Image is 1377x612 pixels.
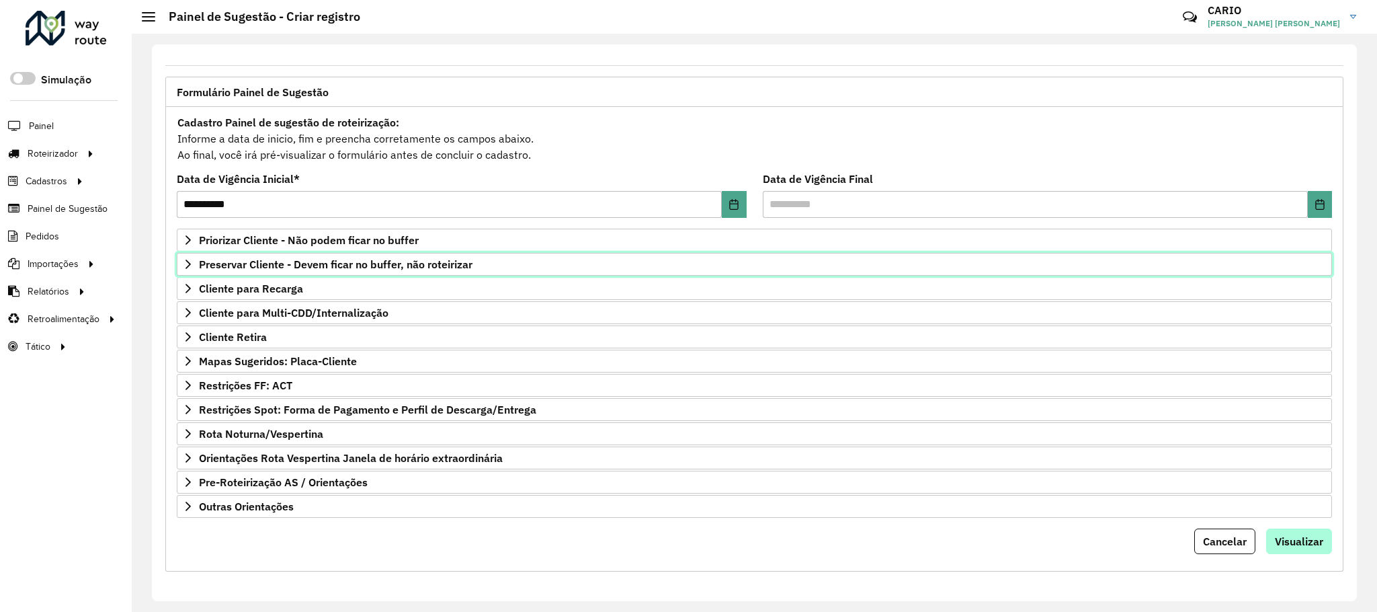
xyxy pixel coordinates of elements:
a: Rota Noturna/Vespertina [177,422,1332,445]
label: Data de Vigência Final [763,171,873,187]
span: Pre-Roteirização AS / Orientações [199,477,368,488]
span: Restrições FF: ACT [199,380,292,391]
span: Mapas Sugeridos: Placa-Cliente [199,356,357,367]
label: Simulação [41,72,91,88]
span: Orientações Rota Vespertina Janela de horário extraordinária [199,453,503,463]
span: Importações [28,257,79,271]
a: Restrições FF: ACT [177,374,1332,397]
button: Visualizar [1266,529,1332,554]
span: Restrições Spot: Forma de Pagamento e Perfil de Descarga/Entrega [199,404,536,415]
a: Cliente para Multi-CDD/Internalização [177,301,1332,324]
span: Cliente para Recarga [199,283,303,294]
a: Contato Rápido [1175,3,1204,32]
a: Pre-Roteirização AS / Orientações [177,471,1332,494]
label: Data de Vigência Inicial [177,171,300,187]
span: Pedidos [26,229,59,243]
button: Choose Date [722,191,746,218]
span: Cliente para Multi-CDD/Internalização [199,307,388,318]
span: Cliente Retira [199,332,267,342]
a: Restrições Spot: Forma de Pagamento e Perfil de Descarga/Entrega [177,398,1332,421]
span: Outras Orientações [199,501,294,512]
span: Formulário Painel de Sugestão [177,87,329,98]
a: Preservar Cliente - Devem ficar no buffer, não roteirizar [177,253,1332,276]
h2: Painel de Sugestão - Criar registro [155,9,360,24]
span: Painel de Sugestão [28,202,108,216]
a: Outras Orientações [177,495,1332,518]
a: Priorizar Cliente - Não podem ficar no buffer [177,229,1332,252]
span: Painel [29,119,54,133]
a: Cliente Retira [177,326,1332,348]
a: Cliente para Recarga [177,277,1332,300]
span: Visualizar [1275,535,1323,548]
span: Cancelar [1203,535,1247,548]
span: Preservar Cliente - Devem ficar no buffer, não roteirizar [199,259,472,270]
span: Tático [26,340,50,354]
button: Choose Date [1308,191,1332,218]
a: Mapas Sugeridos: Placa-Cliente [177,350,1332,373]
span: Roteirizador [28,147,78,161]
h3: CARIO [1208,4,1340,17]
strong: Cadastro Painel de sugestão de roteirização: [177,116,399,129]
a: Orientações Rota Vespertina Janela de horário extraordinária [177,447,1332,469]
span: [PERSON_NAME] [PERSON_NAME] [1208,17,1340,30]
span: Cadastros [26,174,67,188]
span: Priorizar Cliente - Não podem ficar no buffer [199,235,419,245]
button: Cancelar [1194,529,1255,554]
span: Retroalimentação [28,312,99,326]
span: Rota Noturna/Vespertina [199,428,323,439]
div: Informe a data de inicio, fim e preencha corretamente os campos abaixo. Ao final, você irá pré-vi... [177,114,1332,163]
span: Relatórios [28,284,69,299]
